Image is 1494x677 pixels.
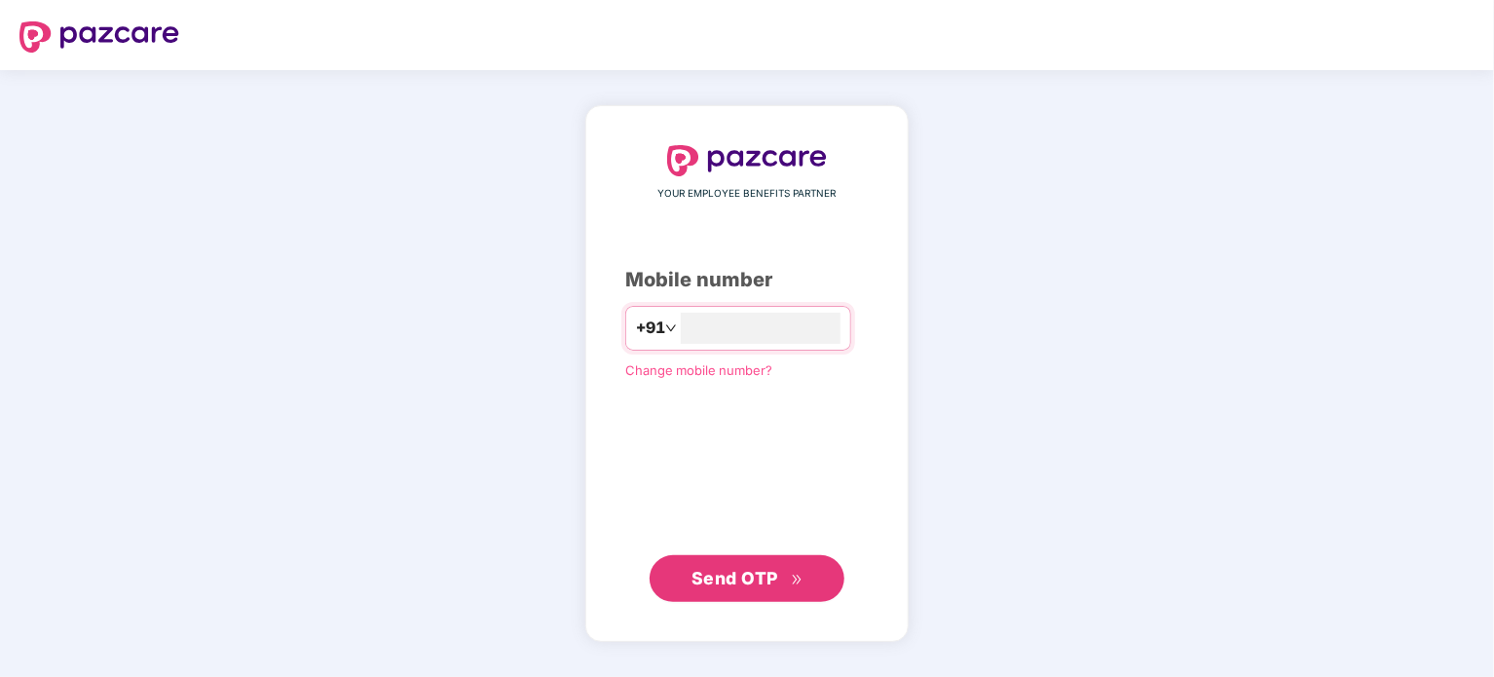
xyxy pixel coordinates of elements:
[658,186,837,202] span: YOUR EMPLOYEE BENEFITS PARTNER
[625,362,772,378] a: Change mobile number?
[667,145,827,176] img: logo
[625,265,869,295] div: Mobile number
[19,21,179,53] img: logo
[691,568,778,588] span: Send OTP
[636,316,665,340] span: +91
[665,322,677,334] span: down
[791,574,803,586] span: double-right
[650,555,844,602] button: Send OTPdouble-right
